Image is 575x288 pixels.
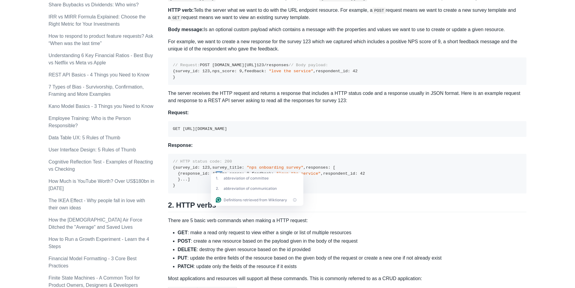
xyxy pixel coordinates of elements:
li: : destroy the given resource based on the id provided [178,246,527,253]
span: , [210,165,212,170]
span: 123 [257,63,264,67]
li: : update the entire fields of the resource based on the given body of the request or create a new... [178,254,527,262]
strong: PATCH [178,264,194,269]
span: // Request: [173,63,200,67]
a: Employee Training: Who is the Person Responsible? [49,116,131,128]
strong: HTTP verb: [168,8,194,13]
p: Tells the server what we want to do with the URL endpoint resource. For example, a request means ... [168,7,527,21]
a: REST API Basics - 4 Things you Need to Know [49,72,149,77]
strong: Request: [168,110,189,115]
p: For example, we want to create a new response for the survey 123 which we captured which includes... [168,38,527,53]
span: : [235,69,237,73]
span: { [173,69,175,73]
span: : [242,171,244,176]
span: } [173,183,175,188]
strong: POST [178,238,191,244]
span: : [355,171,357,176]
span: } [178,177,180,182]
span: , [210,69,212,73]
span: [ [333,165,335,170]
strong: PUT [178,255,187,260]
a: 7 Types of Bias - Survivorship, Confirmation, Framing and More Examples [49,84,144,97]
a: IRR vs MIRR Formula Explained: Choose the Right Metric for Your Investments [49,14,146,27]
strong: DELETE [178,247,197,252]
span: // Body payload: [289,63,328,67]
a: Share Buybacks vs Dividends: Who wins? [49,2,139,7]
span: { [178,171,180,176]
p: The server receives the HTTP request and returns a response that includes a HTTP status code and ... [168,90,527,104]
span: : [271,171,274,176]
li: : make a read only request to view either a single or list of multiple resources [178,229,527,236]
a: User Interface Design: 5 Rules of Thumb [49,147,136,152]
span: 42 [360,171,365,176]
span: : [348,69,350,73]
span: : [328,165,331,170]
span: "nps onboarding survey" [247,165,303,170]
a: Understanding 6 Key Financial Ratios - Best Buy vs Netflix vs Meta vs Apple [49,53,153,65]
span: 9 [239,69,242,73]
span: : [197,165,200,170]
span: "love the service" [276,171,321,176]
p: There are 5 basic verb commands when making a HTTP request: [168,217,527,224]
li: : update only the fields of the resource if it exists [178,263,527,270]
a: Financial Model Formatting - 3 Core Best Practices [49,256,137,268]
a: How Much is YouTube Worth? Over US$180bn in [DATE] [49,179,154,191]
code: POST [372,8,386,14]
li: : create a new resource based on the payload given in the body of the request [178,238,527,245]
span: , [303,165,306,170]
code: survey_id survey_title responses response_id nps_score feedback respondent_id ... [173,159,365,188]
a: Data Table UX: 5 Rules of Thumb [49,135,120,140]
p: Most applications and resources will support all these commands. This is commonly referred to as ... [168,275,527,282]
h2: 2. HTTP verbs [168,201,527,212]
span: , [249,171,252,176]
code: POST [DOMAIN_NAME][URL] /responses survey_id nps_score feedback respondent_id [173,63,358,79]
span: 42 [353,69,357,73]
a: The IKEA Effect - Why people fall in love with their own ideas [49,198,145,210]
span: 123 [203,165,210,170]
span: : [207,171,210,176]
span: "love the service" [269,69,313,73]
span: : [197,69,200,73]
a: How to respond to product feature requests? Ask “When was the last time” [49,34,153,46]
span: 9 [247,171,249,176]
span: , [242,69,244,73]
span: 42 [212,171,217,176]
span: 123 [203,69,210,73]
span: { [173,165,175,170]
span: } [173,75,175,79]
span: : [264,69,267,73]
a: How the [DEMOGRAPHIC_DATA] Air Force Ditched the "Average" and Saved Lives [49,217,142,230]
a: How to Run a Growth Experiment - Learn the 4 Steps [49,237,149,249]
span: , [321,171,323,176]
a: Kano Model Basics - 3 Things you Need to Know [49,104,153,109]
a: Cognitive Reflection Test - Examples of Reacting vs Checking [49,159,153,172]
code: GET [171,15,181,21]
span: ] [188,177,190,182]
span: // HTTP status code: 200 [173,159,232,164]
strong: Body message: [168,27,204,32]
span: : [242,165,244,170]
span: , [313,69,316,73]
code: GET [URL][DOMAIN_NAME] [173,127,227,131]
strong: Response: [168,143,193,148]
a: Finite State Machines - A Common Tool for Product Owners, Designers & Developers [49,275,140,288]
p: Is an optional custom payload which contains a message with the properties and values we want to ... [168,26,527,33]
strong: GET [178,230,188,235]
